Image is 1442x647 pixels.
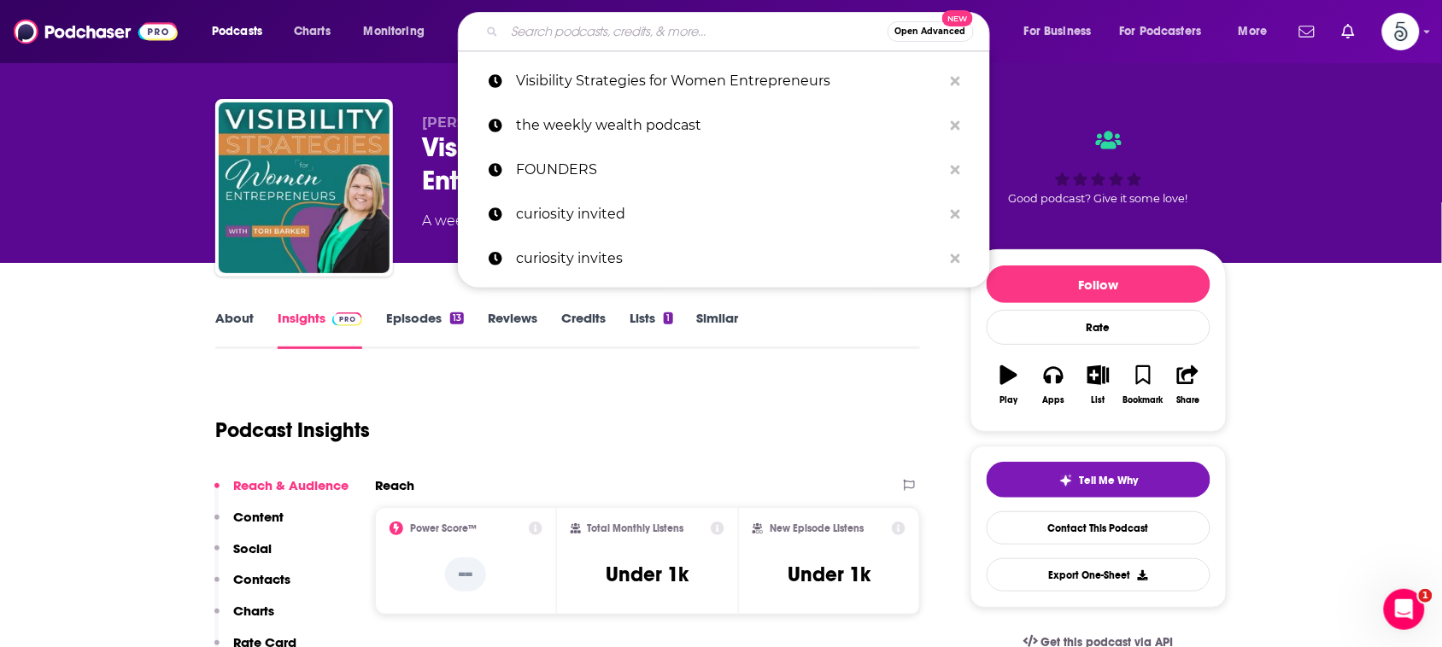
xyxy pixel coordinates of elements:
span: Podcasts [212,20,262,44]
span: [PERSON_NAME] [422,114,544,131]
p: -- [445,557,486,592]
p: Content [233,509,284,525]
span: For Podcasters [1120,20,1202,44]
p: Reach & Audience [233,477,349,493]
button: open menu [1109,18,1227,45]
a: the weekly wealth podcast [458,103,990,148]
button: Contacts [214,571,290,603]
button: Reach & Audience [214,477,349,509]
img: tell me why sparkle [1059,474,1073,487]
button: open menu [352,18,447,45]
button: open menu [1012,18,1113,45]
div: Search podcasts, credits, & more... [474,12,1006,51]
button: Content [214,509,284,540]
img: Visibility Strategies for Women Entrepreneurs with Tori Barker [219,102,390,273]
h2: Total Monthly Listens [588,522,684,534]
a: Reviews [488,310,537,349]
span: Open Advanced [895,27,966,36]
div: Apps [1043,395,1065,405]
button: List [1076,354,1121,416]
div: Rate [987,310,1210,345]
img: Podchaser - Follow, Share and Rate Podcasts [14,15,178,48]
button: tell me why sparkleTell Me Why [987,462,1210,498]
span: Tell Me Why [1080,474,1139,487]
div: Share [1176,395,1199,405]
button: open menu [1227,18,1289,45]
span: Charts [294,20,331,44]
img: Podchaser Pro [332,312,362,326]
span: Good podcast? Give it some love! [1009,192,1188,205]
span: Logged in as Spiral5-G2 [1382,13,1420,50]
input: Search podcasts, credits, & more... [505,18,888,45]
p: curiosity invited [516,192,942,236]
div: Bookmark [1123,395,1164,405]
h1: Podcast Insights [215,417,370,443]
button: Share [1166,354,1210,416]
span: Monitoring [364,20,425,44]
a: Show notifications dropdown [1293,17,1322,46]
p: Charts [233,603,274,619]
a: Episodes13 [386,310,464,349]
button: Charts [214,603,274,634]
button: Bookmark [1121,354,1165,416]
button: Export One-Sheet [987,558,1210,592]
p: the weekly wealth podcast [516,103,942,148]
h3: Under 1k [788,562,870,587]
h2: New Episode Listens [770,522,864,534]
button: Play [987,354,1031,416]
div: A weekly podcast [422,211,798,231]
button: Social [214,540,272,572]
a: curiosity invited [458,192,990,236]
p: curiosity invites [516,236,942,281]
div: 1 [664,312,672,324]
div: Good podcast? Give it some love! [970,114,1227,220]
p: Visibility Strategies for Women Entrepreneurs [516,59,942,103]
button: Follow [987,265,1210,303]
div: List [1092,395,1105,405]
div: Play [1000,395,1018,405]
button: Apps [1031,354,1076,416]
img: User Profile [1382,13,1420,50]
a: FOUNDERS [458,148,990,192]
h2: Power Score™ [410,522,477,534]
a: InsightsPodchaser Pro [278,310,362,349]
a: Lists1 [630,310,672,349]
a: Charts [283,18,341,45]
button: Open AdvancedNew [888,21,974,42]
a: curiosity invites [458,236,990,281]
span: For Business [1024,20,1092,44]
span: New [942,10,973,26]
iframe: Intercom live chat [1384,589,1425,630]
a: Show notifications dropdown [1335,17,1362,46]
p: Social [233,540,272,557]
p: FOUNDERS [516,148,942,192]
a: Similar [697,310,739,349]
span: 1 [1419,589,1433,603]
button: open menu [200,18,284,45]
span: More [1239,20,1268,44]
a: Credits [561,310,606,349]
a: About [215,310,254,349]
h2: Reach [375,477,414,493]
h3: Under 1k [606,562,689,587]
p: Contacts [233,571,290,587]
div: 13 [450,312,464,324]
button: Show profile menu [1382,13,1420,50]
a: Visibility Strategies for Women Entrepreneurs [458,59,990,103]
a: Contact This Podcast [987,511,1210,545]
